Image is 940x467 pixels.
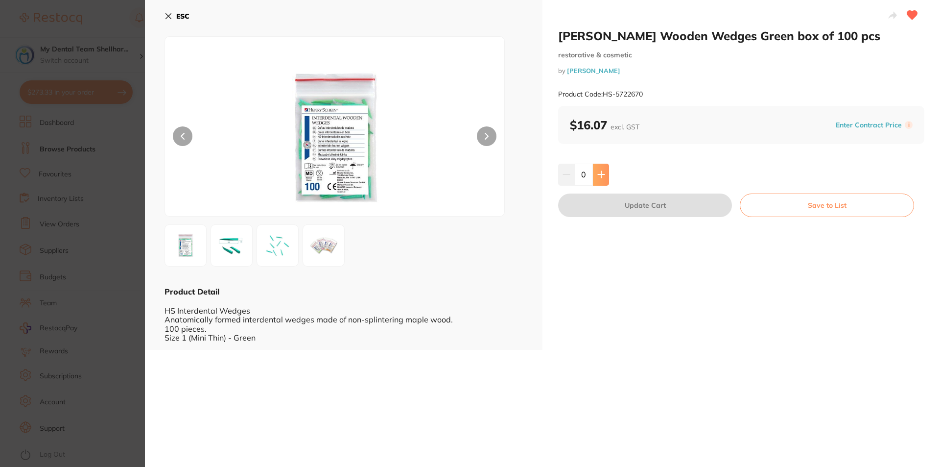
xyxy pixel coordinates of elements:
[558,194,732,217] button: Update Cart
[558,28,924,43] h2: [PERSON_NAME] Wooden Wedges Green box of 100 pcs
[611,123,639,131] span: excl. GST
[164,297,523,342] div: HS Interdental Wedges Anatomically formed interdental wedges made of non-splintering maple wood. ...
[567,67,620,74] a: [PERSON_NAME]
[740,194,914,217] button: Save to List
[164,8,189,25] button: ESC
[905,121,913,129] label: i
[214,228,249,263] img: MjI2NzAuSlBH
[176,12,189,21] b: ESC
[260,228,295,263] img: NzAuanBn
[233,61,437,216] img: Zw
[558,67,924,74] small: by
[558,51,924,59] small: restorative & cosmetic
[164,287,219,296] b: Product Detail
[306,228,341,263] img: dXAgSW1hZ2UuanBn
[558,90,643,98] small: Product Code: HS-5722670
[570,118,639,132] b: $16.07
[833,121,905,130] button: Enter Contract Price
[168,228,203,263] img: Zw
